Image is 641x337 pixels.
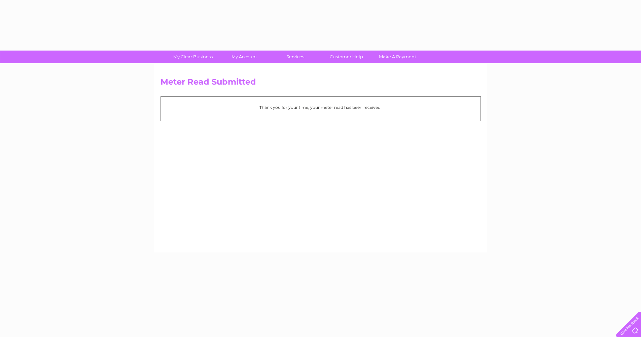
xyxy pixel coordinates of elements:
a: Services [268,51,323,63]
a: My Account [216,51,272,63]
p: Thank you for your time, your meter read has been received. [164,104,477,111]
a: Customer Help [319,51,374,63]
a: Make A Payment [370,51,425,63]
h2: Meter Read Submitted [161,77,481,90]
a: My Clear Business [165,51,221,63]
